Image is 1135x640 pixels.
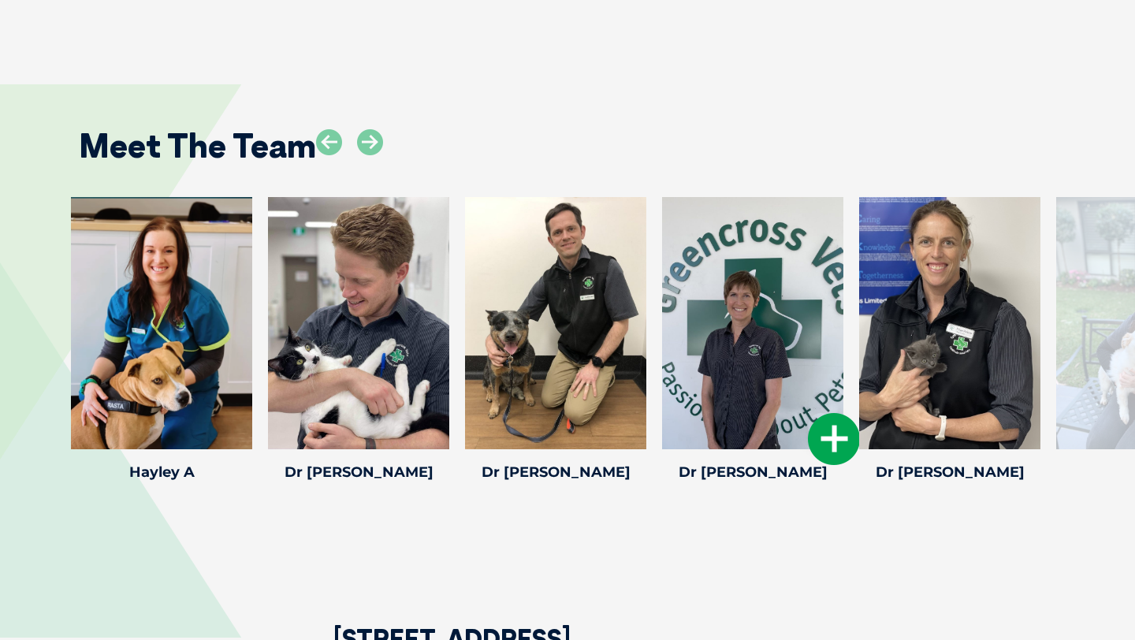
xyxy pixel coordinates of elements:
[79,129,316,162] h2: Meet The Team
[662,465,843,479] h4: Dr [PERSON_NAME]
[465,465,646,479] h4: Dr [PERSON_NAME]
[859,465,1040,479] h4: Dr [PERSON_NAME]
[71,465,252,479] h4: Hayley A
[268,465,449,479] h4: Dr [PERSON_NAME]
